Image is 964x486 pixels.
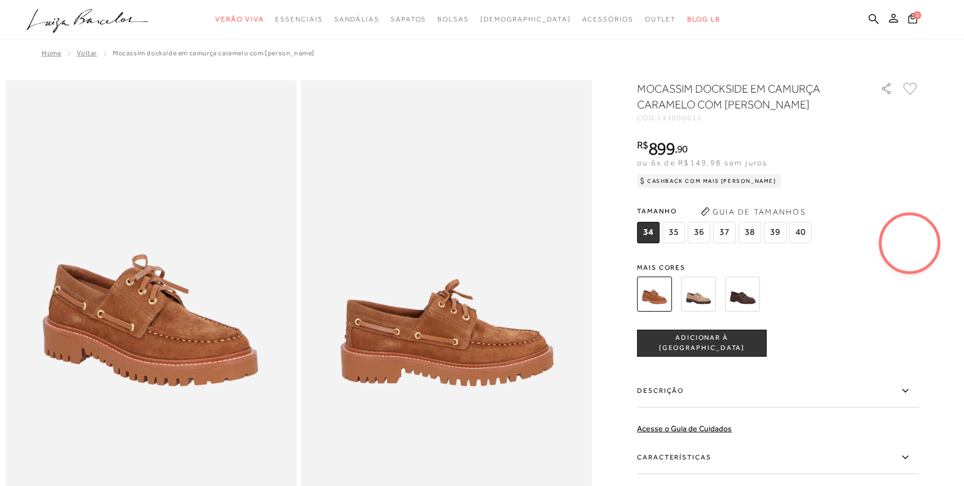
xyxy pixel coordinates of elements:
img: MOCASSIM DOCKSIDE EM COURO CAFÉ [725,277,760,312]
span: Sapatos [391,15,426,23]
span: 39 [764,222,786,243]
a: categoryNavScreenReaderText [645,9,676,30]
a: categoryNavScreenReaderText [437,9,469,30]
label: Descrição [637,375,919,408]
span: 35 [662,222,685,243]
span: 37 [713,222,736,243]
span: 34 [637,222,660,243]
button: ADICIONAR À [GEOGRAPHIC_DATA] [637,330,767,357]
button: 0 [905,12,921,28]
span: 90 [677,143,688,155]
span: Outlet [645,15,676,23]
span: Sandálias [334,15,379,23]
a: noSubCategoriesText [480,9,571,30]
img: MOCASSIM DOCKSIDE EM CAMURÇA CARAMELO COM SOLADO TRATORADO [637,277,672,312]
span: 40 [789,222,812,243]
img: MOCASSIM DOCKSIDE EM CAMURÇA FENDI [681,277,716,312]
a: categoryNavScreenReaderText [215,9,264,30]
button: Guia de Tamanhos [697,203,810,221]
span: Essenciais [275,15,322,23]
span: [DEMOGRAPHIC_DATA] [480,15,571,23]
span: ADICIONAR À [GEOGRAPHIC_DATA] [638,333,766,353]
span: Tamanho [637,203,815,220]
a: BLOG LB [687,9,720,30]
a: categoryNavScreenReaderText [275,9,322,30]
div: CÓD: [637,115,863,121]
span: BLOG LB [687,15,720,23]
div: Cashback com Mais [PERSON_NAME] [637,174,781,188]
span: Verão Viva [215,15,264,23]
label: Características [637,441,919,474]
a: categoryNavScreenReaderText [334,9,379,30]
a: Home [42,49,61,57]
span: Acessórios [582,15,634,23]
span: Mais cores [637,264,919,271]
span: MOCASSIM DOCKSIDE EM CAMURÇA CARAMELO COM [PERSON_NAME] [113,49,315,57]
i: , [675,144,688,154]
a: Acesse o Guia de Cuidados [637,424,732,433]
span: 899 [648,138,675,159]
span: 141000015 [657,114,702,122]
i: R$ [637,140,648,150]
a: Voltar [77,49,97,57]
h1: MOCASSIM DOCKSIDE EM CAMURÇA CARAMELO COM [PERSON_NAME] [637,81,848,112]
span: 0 [913,11,921,19]
a: categoryNavScreenReaderText [391,9,426,30]
span: ou 6x de R$149,98 sem juros [637,158,767,167]
a: categoryNavScreenReaderText [582,9,634,30]
span: 38 [739,222,761,243]
span: 36 [688,222,710,243]
span: Bolsas [437,15,469,23]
